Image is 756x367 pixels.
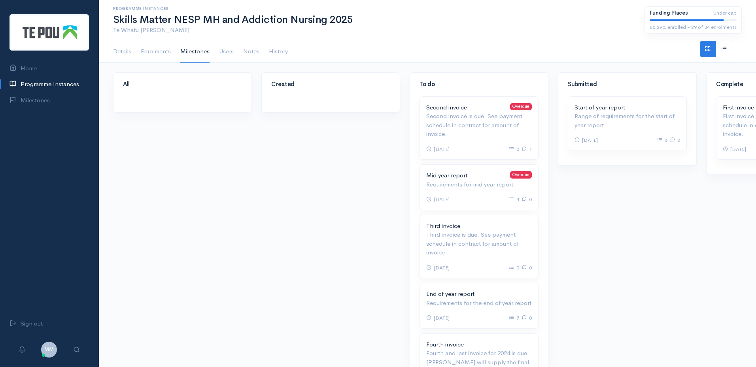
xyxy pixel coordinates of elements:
p: [DATE] [426,263,450,272]
p: Range of requirements for the start of year report [575,112,680,130]
p: 0 1 [509,145,532,153]
p: Te Whatu [PERSON_NAME] [113,26,635,35]
span: MM [41,342,57,358]
p: 6 2 [657,136,680,144]
h4: To do [420,81,539,88]
span: Under cap [713,9,737,17]
p: Requirements for the end of year report [426,299,532,308]
h1: Skills Matter NESP MH and Addiction Nursing 2025 [113,14,635,26]
p: [DATE] [575,136,598,144]
p: Second invoice [426,103,532,112]
p: Mid year report [426,171,532,180]
a: Notes [243,41,259,63]
p: 7 0 [509,314,532,322]
div: 85.29% enrolled - 29 of 34 enrolments [650,23,737,31]
p: [DATE] [426,145,450,153]
a: MM [41,345,57,353]
p: [DATE] [426,314,450,322]
p: Third invoice [426,222,532,231]
p: 4 0 [509,195,532,203]
a: History [269,41,288,63]
a: Details [113,41,131,63]
p: 0 0 [509,263,532,272]
h4: Created [271,81,390,88]
p: Start of year report [575,103,680,112]
p: [DATE] [723,145,746,153]
a: Users [219,41,234,63]
span: Overdue [510,103,532,111]
p: Second invoice is due. See payment schedule in contract for amount of invoice. [426,112,532,139]
p: Requirements for mid year report [426,180,532,189]
img: Te Pou [9,14,89,51]
h4: All [123,81,242,88]
p: Fourth invoice [426,340,532,349]
b: Funding Places [650,9,688,16]
a: Enrolments [141,41,171,63]
p: End of year report [426,290,532,299]
a: Milestones [180,41,210,63]
span: Overdue [510,171,532,179]
h4: Submitted [568,81,687,88]
p: Third invoice is due. See payment schedule in contract for amount of invoice. [426,230,532,257]
h6: Programme Instances [113,6,635,11]
p: [DATE] [426,195,450,203]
